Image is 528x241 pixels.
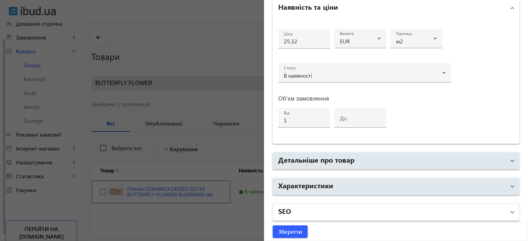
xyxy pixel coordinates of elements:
[396,31,412,36] mat-label: Одиниці
[340,114,347,122] mat-label: до
[273,153,519,169] mat-expansion-panel-header: Детальніше про товар
[278,228,302,235] span: Зберегти
[284,72,312,79] span: В наявності
[278,206,291,216] h2: SEO
[340,37,350,45] span: EUR
[273,204,519,221] mat-expansion-panel-header: SEO
[284,110,290,116] mat-label: від
[278,96,451,101] h3: Об'єм замовлення
[273,225,308,238] button: Зберегти
[284,31,292,37] mat-label: Ціна
[278,180,333,190] h2: Характеристики
[273,178,519,195] mat-expansion-panel-header: Характеристики
[340,31,354,36] mat-label: Валюта
[278,155,354,164] h2: Детальніше про товар
[284,65,296,71] mat-label: Статус
[396,37,403,45] span: м2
